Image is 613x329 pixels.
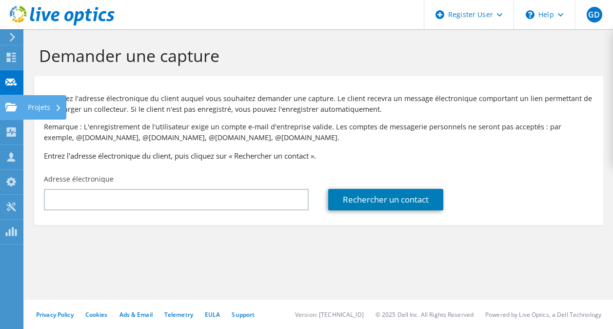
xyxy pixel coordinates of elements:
label: Adresse électronique [44,174,114,184]
a: EULA [205,310,220,319]
h1: Demander une capture [39,45,593,66]
p: Saisissez l'adresse électronique du client auquel vous souhaitez demander une capture. Le client ... [44,93,593,115]
a: Ads & Email [119,310,153,319]
a: Cookies [85,310,108,319]
p: Remarque : L'enregistrement de l'utilisateur exige un compte e-mail d'entreprise valide. Les comp... [44,122,593,143]
h3: Entrez l'adresse électronique du client, puis cliquez sur « Rechercher un contact ». [44,150,593,161]
a: Rechercher un contact [328,189,443,210]
li: Powered by Live Optics, a Dell Technology [485,310,601,319]
span: GD [587,7,602,22]
div: Projets [23,95,66,120]
a: Support [232,310,255,319]
svg: \n [526,10,534,19]
li: Version: [TECHNICAL_ID] [295,310,364,319]
a: Telemetry [164,310,193,319]
a: Privacy Policy [36,310,74,319]
li: © 2025 Dell Inc. All Rights Reserved [376,310,474,319]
